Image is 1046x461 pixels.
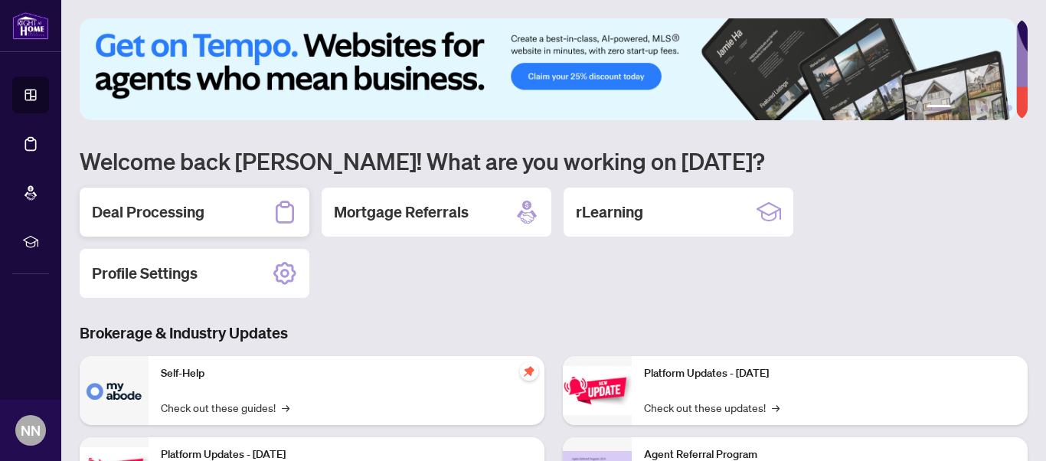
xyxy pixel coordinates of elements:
[520,362,538,381] span: pushpin
[644,399,780,416] a: Check out these updates!→
[927,105,951,111] button: 1
[334,201,469,223] h2: Mortgage Referrals
[982,105,988,111] button: 4
[1006,105,1012,111] button: 6
[644,365,1015,382] p: Platform Updates - [DATE]
[12,11,49,40] img: logo
[563,366,632,414] img: Platform Updates - June 23, 2025
[80,322,1028,344] h3: Brokerage & Industry Updates
[969,105,976,111] button: 3
[80,356,149,425] img: Self-Help
[161,399,289,416] a: Check out these guides!→
[80,146,1028,175] h1: Welcome back [PERSON_NAME]! What are you working on [DATE]?
[994,105,1000,111] button: 5
[161,365,532,382] p: Self-Help
[92,201,204,223] h2: Deal Processing
[772,399,780,416] span: →
[282,399,289,416] span: →
[92,263,198,284] h2: Profile Settings
[80,18,1016,120] img: Slide 0
[21,420,41,441] span: NN
[576,201,643,223] h2: rLearning
[957,105,963,111] button: 2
